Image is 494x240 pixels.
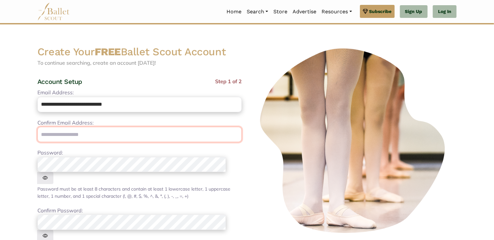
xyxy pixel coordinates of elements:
[37,207,83,215] label: Confirm Password:
[244,5,271,19] a: Search
[37,60,156,66] span: To continue searching, create an account [DATE]!
[95,46,121,58] strong: FREE
[400,5,428,18] a: Sign Up
[252,45,457,237] img: ballerinas
[37,119,94,127] label: Confirm Email Address:
[369,8,392,15] span: Subscribe
[360,5,395,18] a: Subscribe
[319,5,354,19] a: Resources
[37,149,63,157] label: Password:
[215,77,242,88] span: Step 1 of 2
[37,77,82,86] h4: Account Setup
[271,5,290,19] a: Store
[433,5,457,18] a: Log In
[224,5,244,19] a: Home
[363,8,368,15] img: gem.svg
[37,88,74,97] label: Email Address:
[290,5,319,19] a: Advertise
[37,45,242,59] h2: Create Your Ballet Scout Account
[37,185,242,200] div: Password must be at least 8 characters and contain at least 1 lowercase letter, 1 uppercase lette...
